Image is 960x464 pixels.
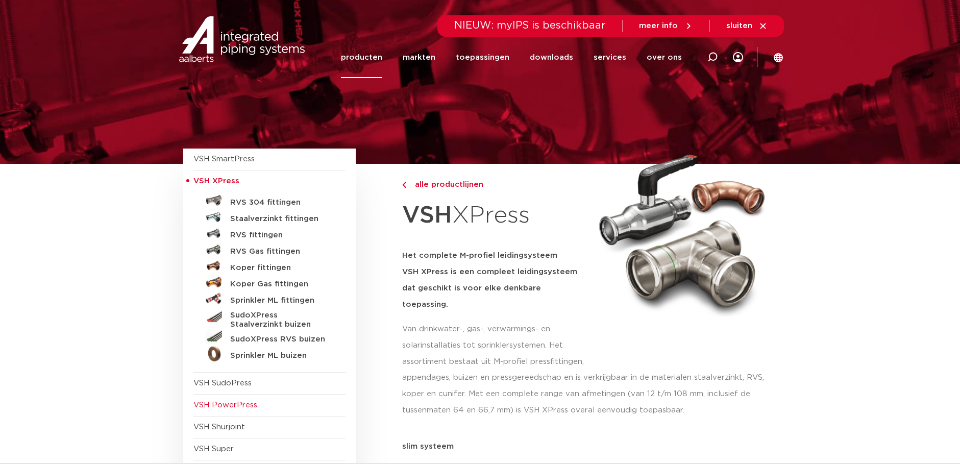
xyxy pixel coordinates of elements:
h5: Koper fittingen [230,263,331,273]
a: downloads [530,37,573,78]
a: RVS 304 fittingen [193,192,346,209]
a: RVS fittingen [193,225,346,241]
h5: SudoXPress RVS buizen [230,335,331,344]
a: meer info [639,21,693,31]
a: SudoXPress Staalverzinkt buizen [193,307,346,329]
h5: RVS fittingen [230,231,331,240]
div: my IPS [733,37,743,78]
a: producten [341,37,382,78]
h5: RVS 304 fittingen [230,198,331,207]
h5: RVS Gas fittingen [230,247,331,256]
h5: Het complete M-profiel leidingsysteem VSH XPress is een compleet leidingsysteem dat geschikt is v... [402,248,587,313]
img: chevron-right.svg [402,182,406,188]
a: sluiten [726,21,768,31]
h5: Sprinkler ML fittingen [230,296,331,305]
a: markten [403,37,435,78]
span: alle productlijnen [409,181,483,188]
a: Koper fittingen [193,258,346,274]
a: toepassingen [456,37,509,78]
p: slim systeem [402,443,777,450]
a: over ons [647,37,682,78]
a: Sprinkler ML buizen [193,346,346,362]
span: NIEUW: myIPS is beschikbaar [454,20,606,31]
a: VSH PowerPress [193,401,257,409]
h5: Sprinkler ML buizen [230,351,331,360]
a: Staalverzinkt fittingen [193,209,346,225]
a: Sprinkler ML fittingen [193,290,346,307]
h5: SudoXPress Staalverzinkt buizen [230,311,331,329]
a: VSH SudoPress [193,379,252,387]
strong: VSH [402,204,452,227]
span: meer info [639,22,678,30]
a: Koper Gas fittingen [193,274,346,290]
a: alle productlijnen [402,179,587,191]
span: sluiten [726,22,752,30]
h1: XPress [402,196,587,235]
span: VSH XPress [193,177,239,185]
a: VSH SmartPress [193,155,255,163]
h5: Koper Gas fittingen [230,280,331,289]
p: appendages, buizen en pressgereedschap en is verkrijgbaar in de materialen staalverzinkt, RVS, ko... [402,370,777,419]
p: Van drinkwater-, gas-, verwarmings- en solarinstallaties tot sprinklersystemen. Het assortiment b... [402,321,587,370]
nav: Menu [341,37,682,78]
a: RVS Gas fittingen [193,241,346,258]
h5: Staalverzinkt fittingen [230,214,331,224]
a: SudoXPress RVS buizen [193,329,346,346]
a: VSH Super [193,445,234,453]
a: VSH Shurjoint [193,423,245,431]
a: services [594,37,626,78]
